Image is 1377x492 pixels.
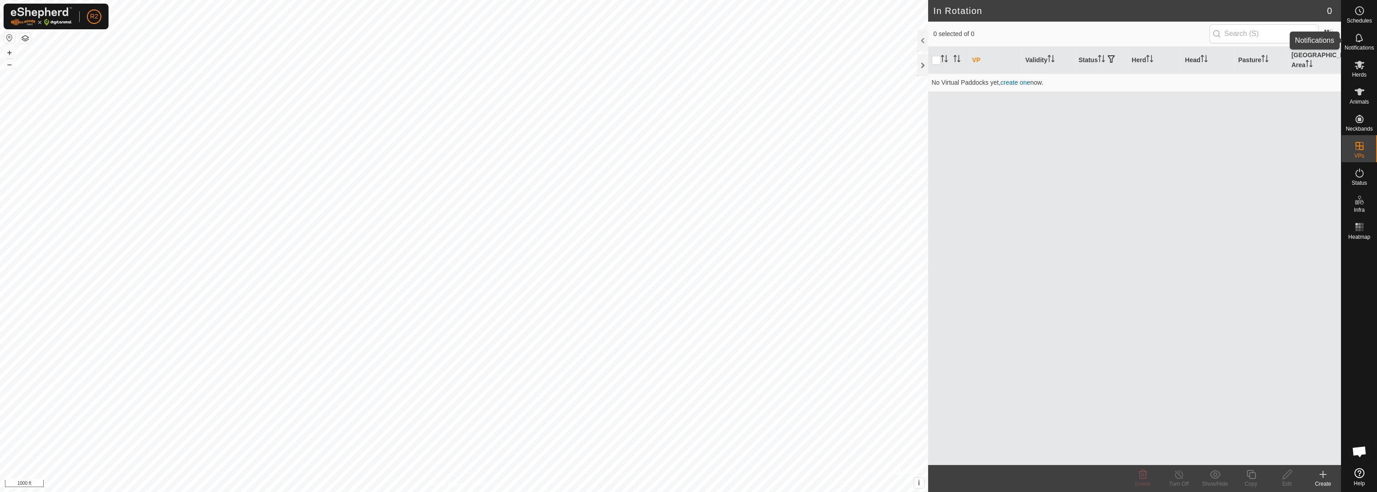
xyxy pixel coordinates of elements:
button: i [914,478,924,488]
div: Edit [1269,480,1305,488]
span: 0 [1327,4,1332,18]
span: Schedules [1346,18,1372,23]
span: Infra [1354,207,1364,213]
button: – [4,59,15,70]
th: Validity [1022,47,1075,74]
div: Turn Off [1161,480,1197,488]
a: Help [1341,465,1377,490]
p-sorticon: Activate to sort [1146,56,1153,64]
span: Delete [1135,481,1151,487]
div: Copy [1233,480,1269,488]
p-sorticon: Activate to sort [1261,56,1268,64]
span: R2 [90,12,98,21]
img: Gallagher Logo [11,7,72,26]
p-sorticon: Activate to sort [1305,61,1313,68]
h2: In Rotation [933,5,1327,16]
input: Search (S) [1209,24,1318,43]
th: VP [969,47,1022,74]
p-sorticon: Activate to sort [1200,56,1208,64]
span: Heatmap [1348,234,1370,240]
span: 0 selected of 0 [933,29,1209,39]
p-sorticon: Activate to sort [1098,56,1105,64]
p-sorticon: Activate to sort [941,56,948,64]
span: Animals [1350,99,1369,105]
button: Map Layers [20,33,31,44]
th: Head [1181,47,1234,74]
th: [GEOGRAPHIC_DATA] Area [1288,47,1341,74]
span: Status [1351,180,1367,186]
span: Herds [1352,72,1366,77]
a: create one [1001,79,1030,86]
span: Neckbands [1345,126,1372,132]
span: Help [1354,481,1365,486]
span: i [918,479,920,487]
a: Contact Us [473,480,499,488]
button: Reset Map [4,32,15,43]
span: VPs [1354,153,1364,159]
div: Create [1305,480,1341,488]
p-sorticon: Activate to sort [1047,56,1055,64]
div: Aprire la chat [1346,438,1373,465]
button: + [4,47,15,58]
a: Privacy Policy [428,480,462,488]
span: Notifications [1345,45,1374,50]
p-sorticon: Activate to sort [953,56,960,64]
td: No Virtual Paddocks yet, now. [928,73,1341,91]
th: Status [1075,47,1128,74]
th: Herd [1128,47,1181,74]
div: Show/Hide [1197,480,1233,488]
th: Pasture [1235,47,1288,74]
